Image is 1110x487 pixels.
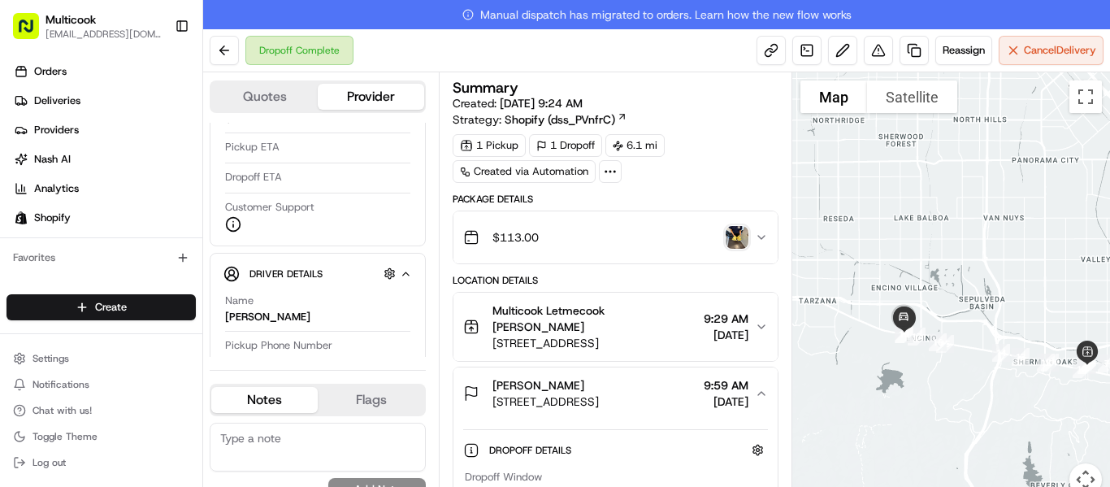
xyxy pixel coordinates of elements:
span: +1 312 766 6835 ext. 19650071 [241,356,405,371]
img: 1736555255976-a54dd68f-1ca7-489b-9aae-adbdc363a1c4 [16,155,46,185]
div: [PERSON_NAME] [225,310,310,324]
span: Dropoff Details [489,444,575,457]
span: [PERSON_NAME] [492,377,584,394]
button: Create [7,294,196,320]
div: 16 [922,327,953,358]
a: Shopify (dss_PVnfrC) [505,111,627,128]
a: +1 312 766 6835 ext. 19650071 [225,354,432,372]
div: Package Details [453,193,778,206]
span: Settings [33,352,69,365]
button: Reassign [935,36,992,65]
input: Clear [42,105,268,122]
button: Multicook Letmecook [PERSON_NAME][STREET_ADDRESS]9:29 AM[DATE] [453,293,778,361]
span: • [176,252,182,265]
div: 15 [930,328,960,359]
span: Deliveries [34,93,80,108]
div: We're available if you need us! [73,172,223,185]
p: Welcome 👋 [16,65,296,91]
button: CancelDelivery [999,36,1103,65]
span: [DATE] [704,327,748,343]
span: Log out [33,456,66,469]
span: Customer Support [225,200,314,215]
button: Driver Details [223,260,412,287]
span: [DATE] 9:24 AM [500,96,583,111]
span: [EMAIL_ADDRESS][DOMAIN_NAME] [46,28,162,41]
span: Chat with us! [33,404,92,417]
span: Create [95,300,127,315]
button: Multicook [46,11,96,28]
span: • [176,296,182,309]
div: 1 Pickup [453,134,526,157]
span: [DATE] [704,394,748,410]
div: 13 [1005,341,1036,372]
span: Dropoff Window [465,470,542,485]
button: See all [252,208,296,228]
a: Deliveries [7,88,202,114]
div: 11 [1034,347,1065,378]
span: Wisdom [PERSON_NAME] [50,296,173,309]
img: 1736555255976-a54dd68f-1ca7-489b-9aae-adbdc363a1c4 [33,253,46,266]
span: 9:29 AM [704,311,748,327]
button: Provider [318,84,424,110]
button: Flags [318,387,424,413]
span: Pylon [162,367,197,379]
span: Toggle Theme [33,430,98,443]
div: Past conversations [16,211,109,224]
img: Shopify logo [15,211,28,224]
span: Shopify [34,211,71,225]
span: Wisdom [PERSON_NAME] [50,252,173,265]
button: Log out [7,451,196,474]
span: Shopify (dss_PVnfrC) [505,111,615,128]
div: 1 Dropoff [529,134,602,157]
div: 19 [888,319,919,350]
span: Notifications [33,378,89,391]
span: [DATE] [185,296,219,309]
button: Start new chat [276,160,296,180]
h3: Summary [453,80,518,95]
a: Powered byPylon [115,366,197,379]
span: 9:59 AM [704,377,748,394]
span: Nash AI [34,152,71,167]
a: Providers [7,117,202,143]
a: Analytics [7,176,202,202]
span: Multicook Letmecook [PERSON_NAME] [492,302,697,335]
span: [STREET_ADDRESS] [492,394,599,410]
span: Driver Details [249,267,323,280]
div: Favorites [7,245,196,271]
img: 1736555255976-a54dd68f-1ca7-489b-9aae-adbdc363a1c4 [33,297,46,310]
span: Manual dispatch has migrated to orders. Learn how the new flow works [462,7,852,23]
img: Wisdom Oko [16,237,42,268]
a: Shopify [7,205,202,231]
span: Providers [34,123,79,137]
a: Created via Automation [453,160,596,183]
button: Multicook[EMAIL_ADDRESS][DOMAIN_NAME] [7,7,168,46]
div: 9 [1072,350,1103,380]
button: Notifications [7,373,196,396]
button: $113.00photo_proof_of_delivery image [453,211,778,263]
span: Dropoff ETA [225,170,282,185]
img: Wisdom Oko [16,280,42,312]
span: Cancel Delivery [1024,43,1096,58]
div: 18 [889,319,920,350]
span: Pickup ETA [225,140,280,154]
span: Reassign [943,43,985,58]
button: Quotes [211,84,318,110]
button: [PERSON_NAME][STREET_ADDRESS]9:59 AM[DATE] [453,367,778,420]
div: 14 [986,337,1017,368]
a: Orders [7,59,202,85]
span: Name [225,294,254,308]
button: Show satellite imagery [867,80,957,113]
span: Pickup Phone Number [225,338,332,353]
img: Nash [16,16,49,49]
button: photo_proof_of_delivery image [726,226,748,249]
div: Location Details [453,274,778,287]
img: 4281594248423_2fcf9dad9f2a874258b8_72.png [34,155,63,185]
span: Orders [34,64,67,79]
a: 📗Knowledge Base [10,357,131,386]
span: Created: [453,95,583,111]
a: Nash AI [7,146,202,172]
button: Toggle Theme [7,425,196,448]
